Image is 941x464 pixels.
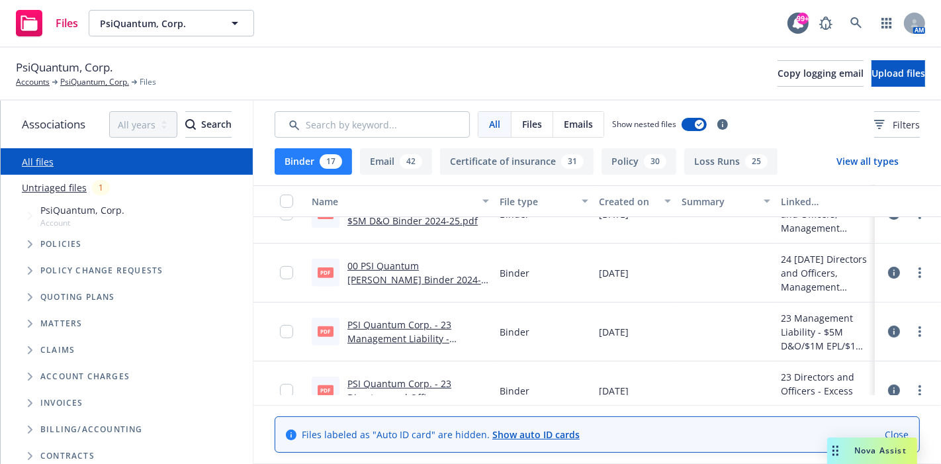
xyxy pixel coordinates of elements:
[781,311,870,353] div: 23 Management Liability - $5M D&O/$1M EPL/$1M FID
[843,10,870,36] a: Search
[776,185,875,217] button: Linked associations
[599,384,629,398] span: [DATE]
[827,438,844,464] div: Drag to move
[40,346,75,354] span: Claims
[40,240,82,248] span: Policies
[872,67,925,79] span: Upload files
[813,10,839,36] a: Report a Bug
[564,117,593,131] span: Emails
[561,154,584,169] div: 31
[440,148,594,175] button: Certificate of insurance
[912,383,928,398] a: more
[854,445,907,456] span: Nova Assist
[874,118,920,132] span: Filters
[280,195,293,208] input: Select all
[40,293,115,301] span: Quoting plans
[318,385,334,395] span: pdf
[89,10,254,36] button: PsiQuantum, Corp.
[682,195,756,209] div: Summary
[684,148,778,175] button: Loss Runs
[778,60,864,87] button: Copy logging email
[492,428,580,441] a: Show auto ID cards
[874,111,920,138] button: Filters
[185,119,196,130] svg: Search
[500,384,529,398] span: Binder
[912,324,928,340] a: more
[594,185,676,217] button: Created on
[280,325,293,338] input: Toggle Row Selected
[874,10,900,36] a: Switch app
[745,154,768,169] div: 25
[185,112,232,137] div: Search
[1,201,253,416] div: Tree Example
[893,118,920,132] span: Filters
[100,17,214,30] span: PsiQuantum, Corp.
[40,217,124,228] span: Account
[280,384,293,397] input: Toggle Row Selected
[676,185,776,217] button: Summary
[92,180,110,195] div: 1
[781,252,870,294] div: 24 [DATE] Directors and Officers, Management Liability Renewal
[11,5,83,42] a: Files
[22,156,54,168] a: All files
[347,377,451,418] a: PSI Quantum Corp. - 23 Directors and Officers - Binder.pdf
[56,18,78,28] span: Files
[16,59,112,76] span: PsiQuantum, Corp.
[612,118,676,130] span: Show nested files
[22,116,85,133] span: Associations
[275,111,470,138] input: Search by keyword...
[778,67,864,79] span: Copy logging email
[797,13,809,24] div: 99+
[302,428,580,441] span: Files labeled as "Auto ID card" are hidden.
[885,428,909,441] a: Close
[40,399,83,407] span: Invoices
[872,60,925,87] button: Upload files
[306,185,494,217] button: Name
[494,185,594,217] button: File type
[522,117,542,131] span: Files
[40,203,124,217] span: PsiQuantum, Corp.
[602,148,676,175] button: Policy
[40,452,95,460] span: Contracts
[22,181,87,195] a: Untriaged files
[815,148,920,175] button: View all types
[347,318,451,359] a: PSI Quantum Corp. - 23 Management Liability - Binder.pdf
[360,148,432,175] button: Email
[912,265,928,281] a: more
[40,373,130,381] span: Account charges
[781,370,870,412] div: 23 Directors and Officers - Excess (LAYER 1) | $2.5M xs $5M D&O
[827,438,917,464] button: Nova Assist
[644,154,666,169] div: 30
[781,195,870,209] div: Linked associations
[599,195,656,209] div: Created on
[318,267,334,277] span: PDF
[280,266,293,279] input: Toggle Row Selected
[599,325,629,339] span: [DATE]
[140,76,156,88] span: Files
[320,154,342,169] div: 17
[400,154,422,169] div: 42
[500,195,574,209] div: File type
[185,111,232,138] button: SearchSearch
[312,195,474,209] div: Name
[275,148,352,175] button: Binder
[500,266,529,280] span: Binder
[60,76,129,88] a: PsiQuantum, Corp.
[40,320,82,328] span: Matters
[347,259,481,300] a: 00 PSI Quantum [PERSON_NAME] Binder 2024-25.PDF
[489,117,500,131] span: All
[599,266,629,280] span: [DATE]
[40,426,143,434] span: Billing/Accounting
[16,76,50,88] a: Accounts
[40,267,163,275] span: Policy change requests
[318,326,334,336] span: pdf
[500,325,529,339] span: Binder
